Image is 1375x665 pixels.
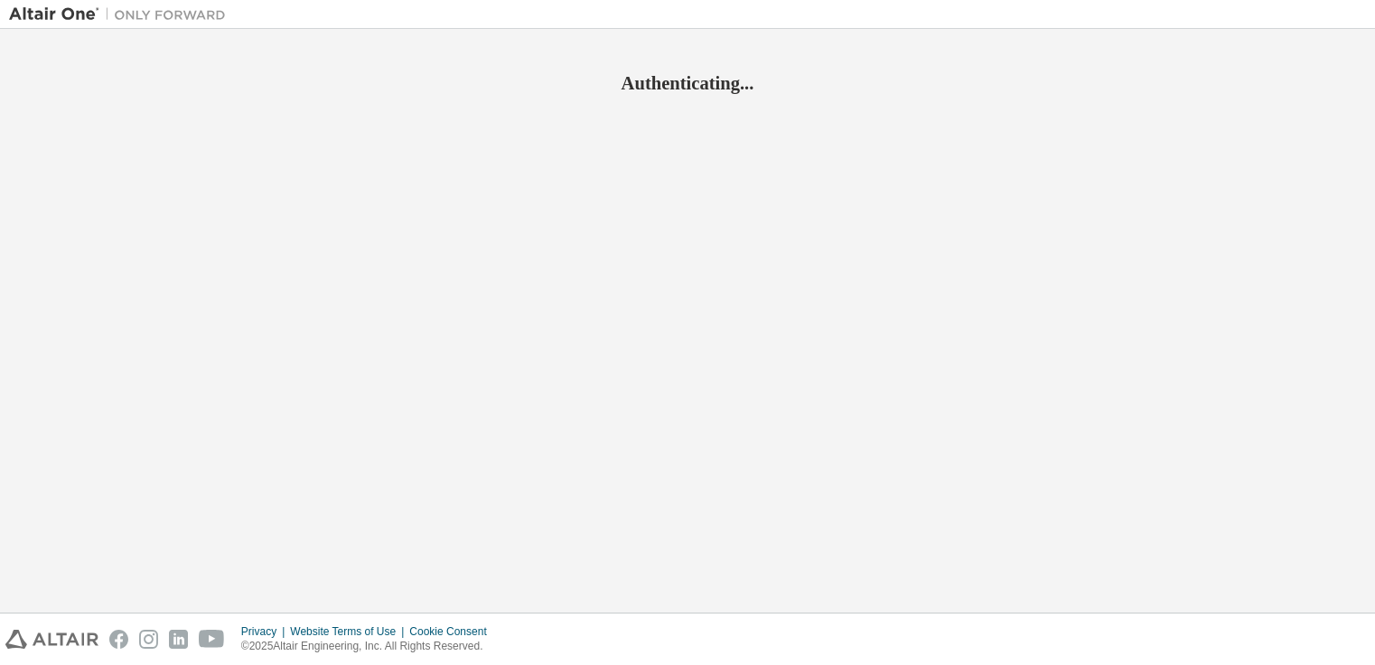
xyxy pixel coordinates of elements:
[5,630,98,649] img: altair_logo.svg
[409,624,497,639] div: Cookie Consent
[199,630,225,649] img: youtube.svg
[109,630,128,649] img: facebook.svg
[169,630,188,649] img: linkedin.svg
[241,639,498,654] p: © 2025 Altair Engineering, Inc. All Rights Reserved.
[290,624,409,639] div: Website Terms of Use
[9,71,1366,95] h2: Authenticating...
[241,624,290,639] div: Privacy
[139,630,158,649] img: instagram.svg
[9,5,235,23] img: Altair One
